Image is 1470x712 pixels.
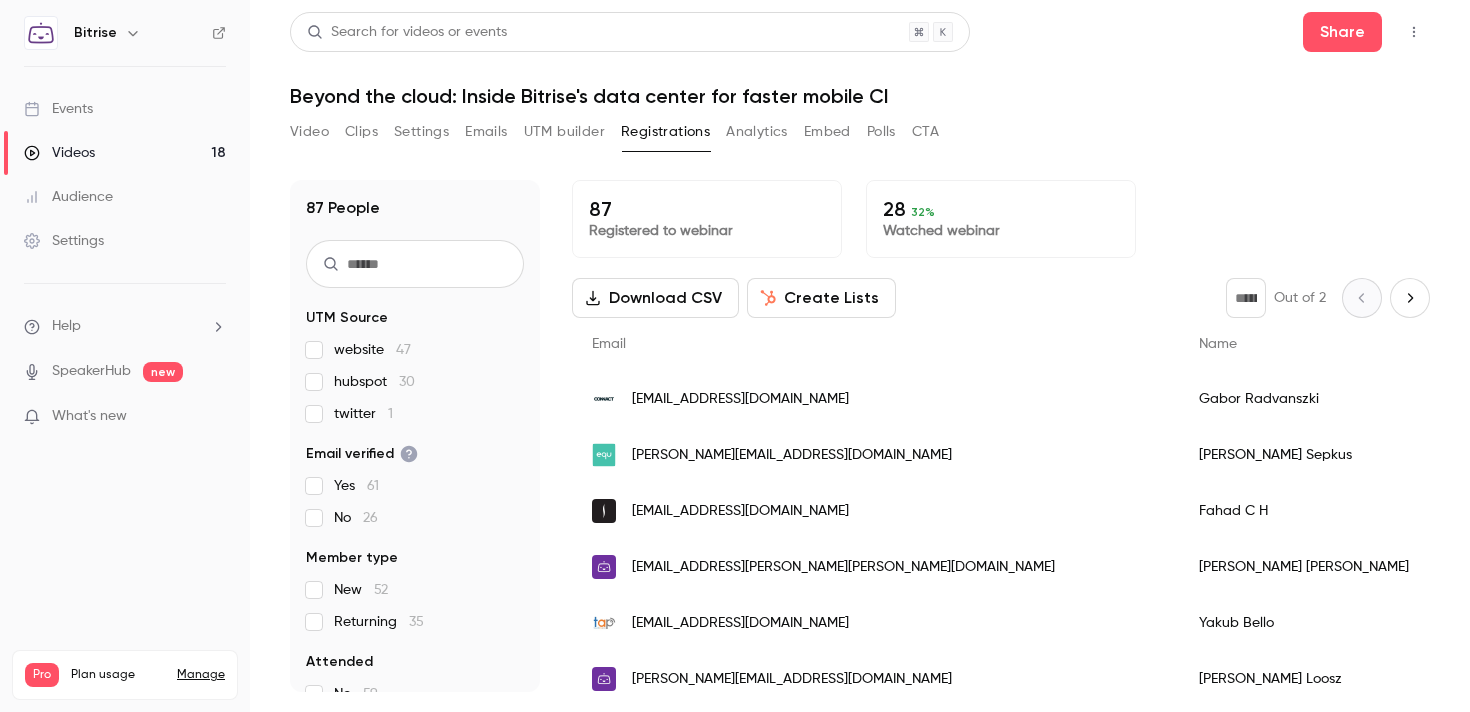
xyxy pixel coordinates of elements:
img: connact.cloud [592,387,616,411]
span: No [334,684,378,704]
p: Watched webinar [883,221,1119,241]
div: Settings [24,231,104,251]
img: Bitrise [25,17,57,49]
span: website [334,340,411,360]
p: Registered to webinar [589,221,825,241]
span: hubspot [334,372,415,392]
a: SpeakerHub [52,361,131,382]
p: 28 [883,197,1119,221]
button: Analytics [726,116,788,148]
span: [EMAIL_ADDRESS][PERSON_NAME][PERSON_NAME][DOMAIN_NAME] [632,557,1055,578]
span: Returning [334,612,424,632]
span: New [334,580,388,600]
span: Plan usage [71,667,165,683]
iframe: Noticeable Trigger [202,408,226,426]
li: help-dropdown-opener [24,316,226,337]
span: Email [592,337,626,351]
div: Search for videos or events [307,22,507,43]
img: equ.com.au [592,443,616,467]
div: Videos [24,143,95,163]
span: 30 [399,375,415,389]
span: [EMAIL_ADDRESS][DOMAIN_NAME] [632,389,849,410]
span: 1 [388,407,393,421]
button: Next page [1390,278,1430,318]
button: Polls [867,116,896,148]
span: Member type [306,548,398,568]
button: Emails [465,116,507,148]
button: Top Bar Actions [1398,16,1430,48]
span: 32 % [911,205,935,219]
img: touchandpay.me [592,611,616,635]
span: No [334,508,378,528]
p: Out of 2 [1274,288,1326,308]
span: Yes [334,476,379,496]
button: Download CSV [572,278,739,318]
span: Email verified [306,444,418,464]
span: Help [52,316,81,337]
h1: Beyond the cloud: Inside Bitrise's data center for faster mobile CI [290,84,1430,108]
span: 59 [363,687,378,701]
div: Events [24,99,93,119]
span: 18 [183,690,194,702]
a: Manage [177,667,225,683]
button: CTA [912,116,939,148]
span: 26 [363,511,378,525]
p: 87 [589,197,825,221]
span: [PERSON_NAME][EMAIL_ADDRESS][DOMAIN_NAME] [632,445,952,466]
img: sephora.com [592,499,616,523]
button: Create Lists [747,278,896,318]
span: Pro [25,663,59,687]
button: Settings [394,116,449,148]
span: new [143,362,183,382]
h6: Bitrise [74,23,117,43]
h1: 87 People [306,196,380,220]
button: UTM builder [524,116,605,148]
button: Registrations [621,116,710,148]
span: 52 [374,583,388,597]
span: Name [1199,337,1237,351]
span: 61 [367,479,379,493]
p: / 300 [183,687,225,705]
span: [EMAIL_ADDRESS][DOMAIN_NAME] [632,613,849,634]
img: bitrise.io [592,667,616,691]
p: Videos [25,687,63,705]
span: [PERSON_NAME][EMAIL_ADDRESS][DOMAIN_NAME] [632,669,952,690]
span: 35 [409,615,424,629]
div: Audience [24,187,113,207]
span: UTM Source [306,308,388,328]
span: [EMAIL_ADDRESS][DOMAIN_NAME] [632,501,849,522]
img: bitrise.io [592,555,616,579]
span: Attended [306,652,373,672]
span: What's new [52,406,127,427]
button: Share [1303,12,1382,52]
span: twitter [334,404,393,424]
button: Video [290,116,329,148]
span: 47 [396,343,411,357]
button: Clips [345,116,378,148]
button: Embed [804,116,851,148]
